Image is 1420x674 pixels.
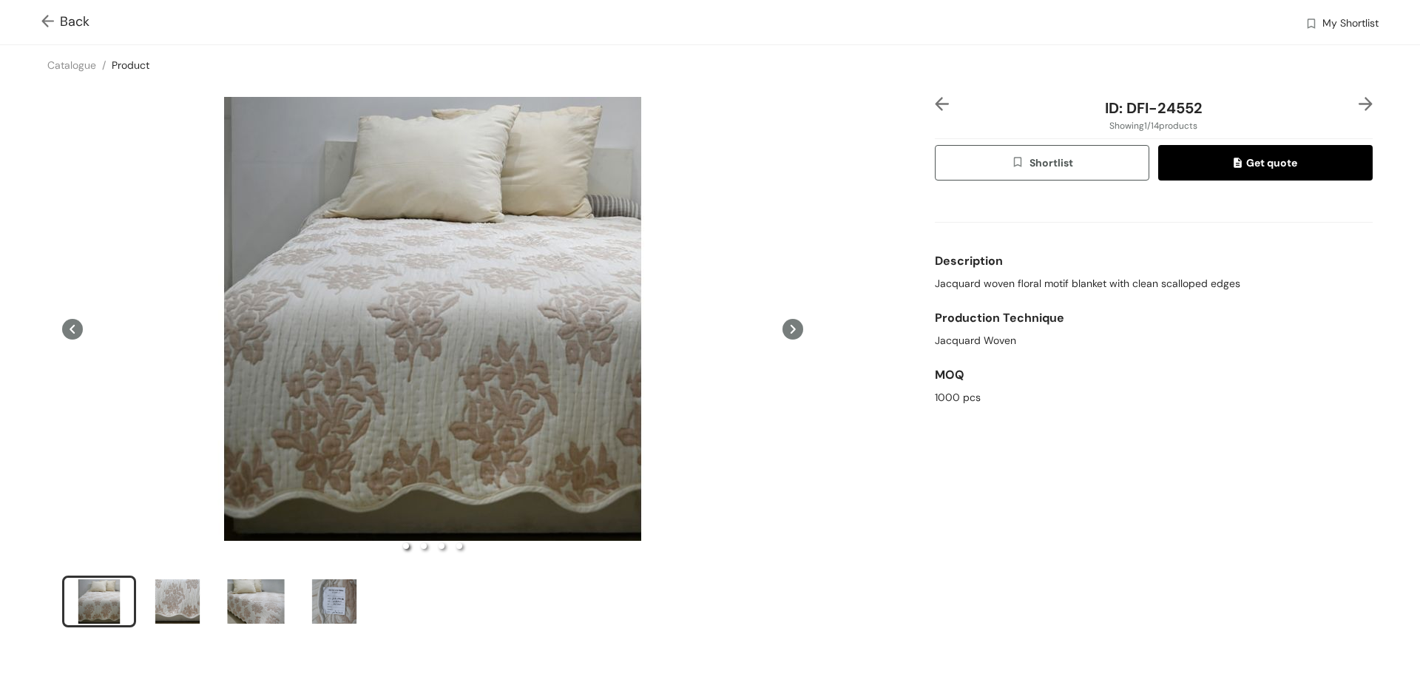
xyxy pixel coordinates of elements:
[935,145,1149,181] button: wishlistShortlist
[1234,158,1246,171] img: quote
[456,543,462,549] li: slide item 4
[935,333,1373,348] div: Jacquard Woven
[935,303,1373,333] div: Production Technique
[1105,98,1203,118] span: ID: DFI-24552
[1011,155,1072,172] span: Shortlist
[141,576,214,627] li: slide item 2
[62,576,136,627] li: slide item 1
[935,360,1373,390] div: MOQ
[41,12,89,32] span: Back
[439,543,444,549] li: slide item 3
[47,58,96,72] a: Catalogue
[219,576,293,627] li: slide item 3
[403,543,409,549] li: slide item 1
[1158,145,1373,181] button: quoteGet quote
[935,276,1240,291] span: Jacquard woven floral motif blanket with clean scalloped edges
[421,543,427,549] li: slide item 2
[1305,17,1318,33] img: wishlist
[1109,119,1197,132] span: Showing 1 / 14 products
[297,576,371,627] li: slide item 4
[41,15,60,30] img: Go back
[112,58,149,72] a: Product
[1011,155,1029,172] img: wishlist
[1322,16,1379,33] span: My Shortlist
[935,390,1373,405] div: 1000 pcs
[935,246,1373,276] div: Description
[102,58,106,72] span: /
[935,97,949,111] img: left
[1359,97,1373,111] img: right
[1234,155,1297,171] span: Get quote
